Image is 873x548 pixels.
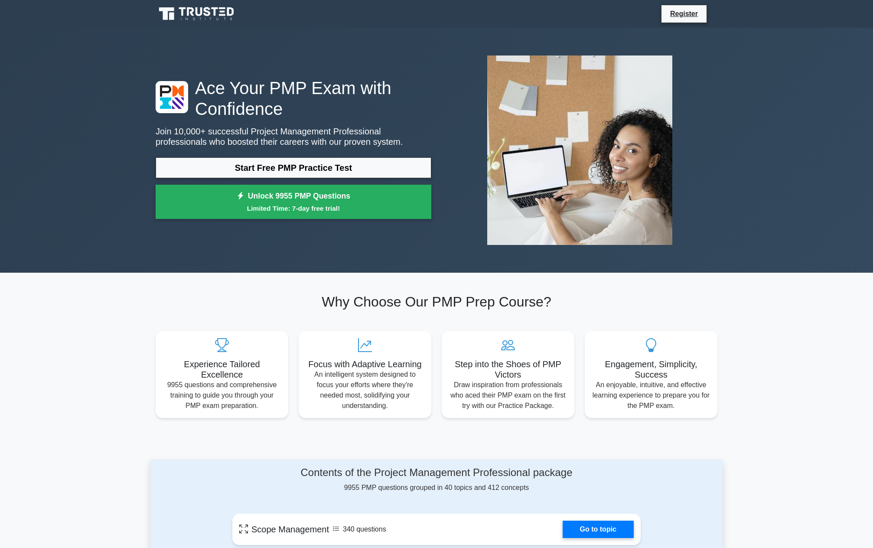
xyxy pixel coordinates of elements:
small: Limited Time: 7-day free trial! [166,203,420,213]
h5: Step into the Shoes of PMP Victors [449,359,567,380]
h4: Contents of the Project Management Professional package [232,466,641,479]
p: An intelligent system designed to focus your efforts where they're needed most, solidifying your ... [306,369,424,411]
h5: Engagement, Simplicity, Success [592,359,710,380]
p: 9955 questions and comprehensive training to guide you through your PMP exam preparation. [163,380,281,411]
h5: Experience Tailored Excellence [163,359,281,380]
a: Unlock 9955 PMP QuestionsLimited Time: 7-day free trial! [156,185,431,219]
a: Register [665,8,703,19]
h2: Why Choose Our PMP Prep Course? [156,294,717,310]
div: 9955 PMP questions grouped in 40 topics and 412 concepts [232,466,641,493]
p: Join 10,000+ successful Project Management Professional professionals who boosted their careers w... [156,126,431,147]
h5: Focus with Adaptive Learning [306,359,424,369]
h1: Ace Your PMP Exam with Confidence [156,78,431,119]
a: Go to topic [563,521,634,538]
p: Draw inspiration from professionals who aced their PMP exam on the first try with our Practice Pa... [449,380,567,411]
p: An enjoyable, intuitive, and effective learning experience to prepare you for the PMP exam. [592,380,710,411]
a: Start Free PMP Practice Test [156,157,431,178]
